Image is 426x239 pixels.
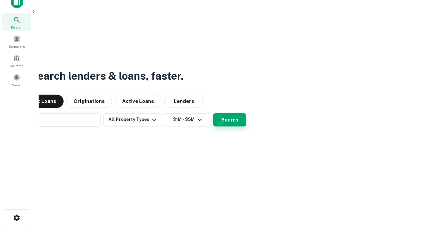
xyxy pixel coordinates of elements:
[2,33,31,50] a: Borrowers
[2,71,31,89] a: Saved
[213,113,246,126] button: Search
[393,186,426,218] iframe: Chat Widget
[9,44,25,49] span: Borrowers
[30,68,183,84] h3: Search lenders & loans, faster.
[164,95,204,108] button: Lenders
[12,82,22,88] span: Saved
[66,95,112,108] button: Originations
[2,52,31,70] a: Contacts
[2,13,31,31] a: Search
[164,113,210,126] button: $1M - $5M
[11,25,23,30] span: Search
[10,63,23,68] span: Contacts
[115,95,161,108] button: Active Loans
[103,113,161,126] button: All Property Types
